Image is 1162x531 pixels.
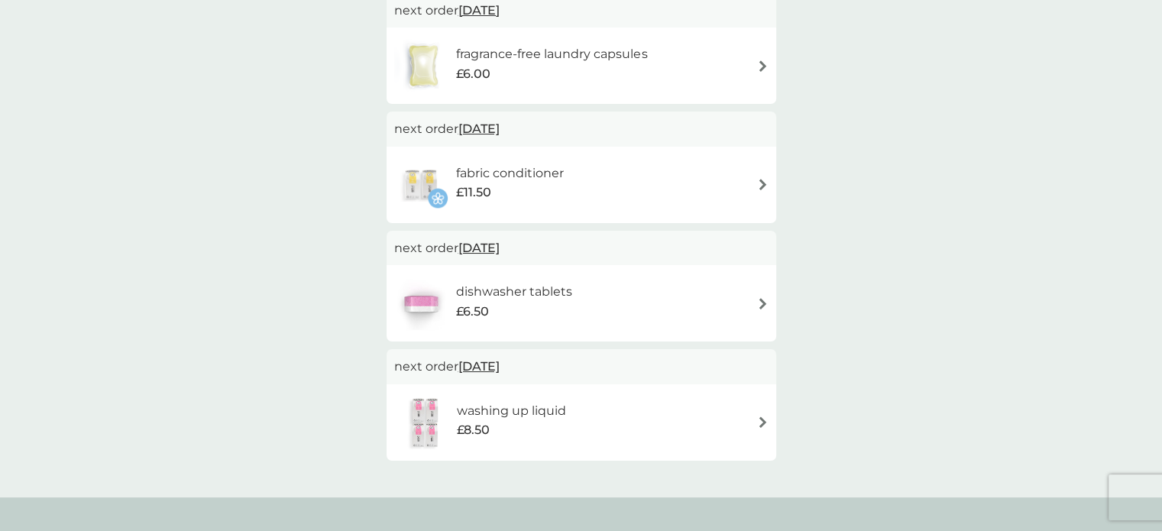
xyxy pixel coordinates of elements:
span: [DATE] [458,233,500,263]
p: next order [394,238,769,258]
span: £11.50 [456,183,491,202]
img: arrow right [757,179,769,190]
p: next order [394,1,769,21]
span: £6.50 [456,302,489,322]
p: next order [394,357,769,377]
img: arrow right [757,298,769,309]
img: dishwasher tablets [394,277,448,330]
span: £8.50 [457,420,490,440]
img: arrow right [757,416,769,428]
h6: fabric conditioner [456,164,564,183]
h6: fragrance-free laundry capsules [456,44,647,64]
img: fragrance-free laundry capsules [394,39,452,92]
img: fabric conditioner [394,158,448,212]
p: next order [394,119,769,139]
span: [DATE] [458,114,500,144]
img: washing up liquid [394,396,457,449]
h6: washing up liquid [457,401,566,421]
span: [DATE] [458,351,500,381]
h6: dishwasher tablets [456,282,572,302]
img: arrow right [757,60,769,72]
span: £6.00 [456,64,490,84]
